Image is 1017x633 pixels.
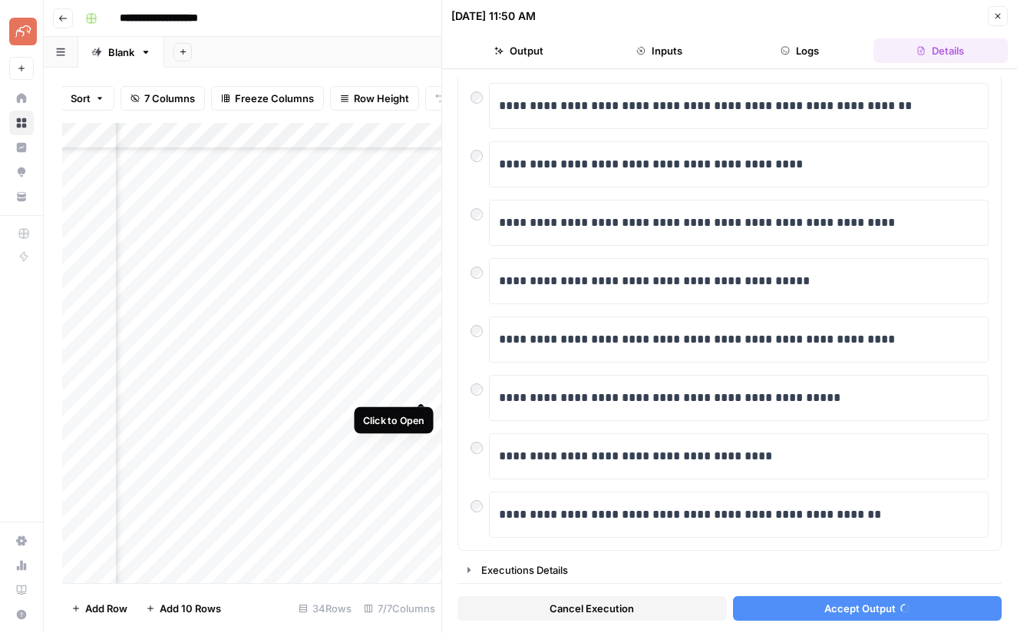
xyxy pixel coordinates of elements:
[9,529,34,553] a: Settings
[61,86,114,111] button: Sort
[121,86,205,111] button: 7 Columns
[330,86,419,111] button: Row Height
[85,601,127,616] span: Add Row
[78,37,164,68] a: Blank
[592,38,726,63] button: Inputs
[9,578,34,602] a: Learning Hub
[363,413,424,427] div: Click to Open
[9,602,34,627] button: Help + Support
[9,553,34,578] a: Usage
[9,12,34,51] button: Workspace: Pettable
[458,558,1001,582] button: Executions Details
[733,38,867,63] button: Logs
[9,160,34,184] a: Opportunities
[824,601,896,616] span: Accept Output
[144,91,195,106] span: 7 Columns
[235,91,314,106] span: Freeze Columns
[457,596,727,621] button: Cancel Execution
[160,601,221,616] span: Add 10 Rows
[481,562,992,578] div: Executions Details
[108,45,134,60] div: Blank
[354,91,409,106] span: Row Height
[9,86,34,111] a: Home
[137,596,230,621] button: Add 10 Rows
[451,8,536,24] div: [DATE] 11:50 AM
[550,601,634,616] span: Cancel Execution
[211,86,324,111] button: Freeze Columns
[9,184,34,209] a: Your Data
[9,135,34,160] a: Insights
[358,596,441,621] div: 7/7 Columns
[451,38,586,63] button: Output
[292,596,358,621] div: 34 Rows
[9,111,34,135] a: Browse
[71,91,91,106] span: Sort
[62,596,137,621] button: Add Row
[873,38,1008,63] button: Details
[9,18,37,45] img: Pettable Logo
[733,596,1002,621] button: Accept Output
